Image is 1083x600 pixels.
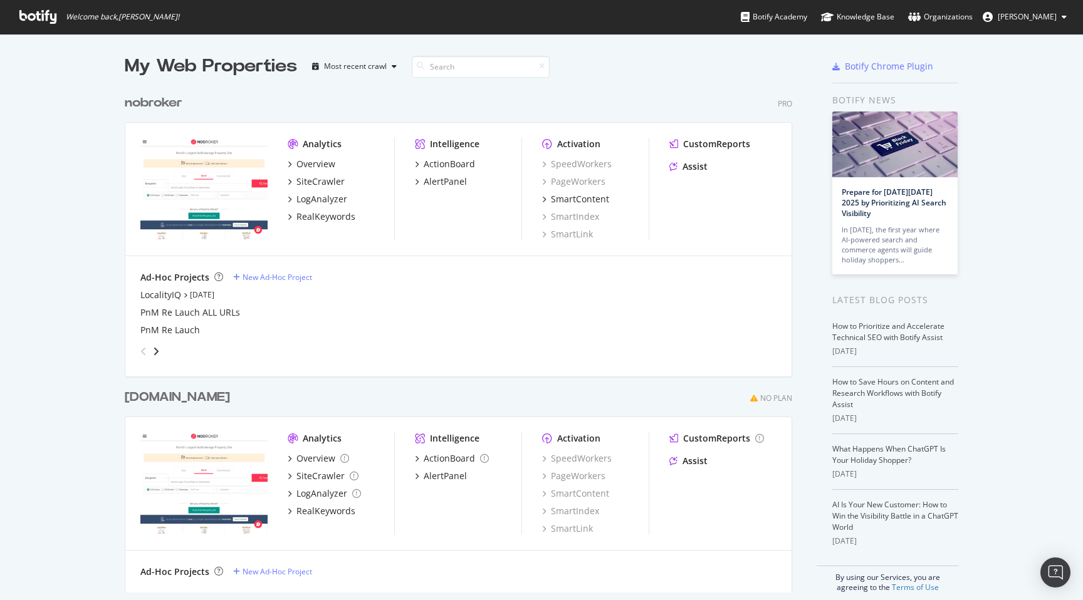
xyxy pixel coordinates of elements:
[551,193,609,205] div: SmartContent
[542,158,612,170] a: SpeedWorkers
[1040,557,1070,587] div: Open Intercom Messenger
[140,432,268,534] img: nobrokersecondary.com
[296,505,355,517] div: RealKeywords
[557,138,600,150] div: Activation
[288,193,347,205] a: LogAnalyzer
[542,210,599,223] a: SmartIndex
[324,63,387,70] div: Most recent crawl
[415,158,475,170] a: ActionBoard
[683,455,708,467] div: Assist
[832,443,946,465] a: What Happens When ChatGPT Is Your Holiday Shopper?
[296,210,355,223] div: RealKeywords
[683,432,750,445] div: CustomReports
[832,321,944,343] a: How to Prioritize and Accelerate Technical SEO with Botify Assist
[415,175,467,188] a: AlertPanel
[415,452,489,465] a: ActionBoard
[430,432,479,445] div: Intelligence
[288,210,355,223] a: RealKeywords
[760,393,792,403] div: No Plan
[125,94,182,112] div: nobroker
[135,341,152,361] div: angle-left
[908,11,973,23] div: Organizations
[542,228,593,241] a: SmartLink
[233,566,312,577] a: New Ad-Hoc Project
[832,111,958,177] img: Prepare for Black Friday 2025 by Prioritizing AI Search Visibility
[542,193,609,205] a: SmartContent
[288,505,355,517] a: RealKeywords
[296,193,347,205] div: LogAnalyzer
[125,388,230,406] div: [DOMAIN_NAME]
[669,160,708,173] a: Assist
[542,522,593,535] a: SmartLink
[842,187,946,219] a: Prepare for [DATE][DATE] 2025 by Prioritizing AI Search Visibility
[683,138,750,150] div: CustomReports
[542,470,605,482] a: PageWorkers
[424,452,475,465] div: ActionBoard
[288,158,335,170] a: Overview
[296,487,347,500] div: LogAnalyzer
[557,432,600,445] div: Activation
[125,79,802,592] div: grid
[140,324,200,336] a: PnM Re Lauch
[778,98,792,109] div: Pro
[243,272,312,282] div: New Ad-Hoc Project
[683,160,708,173] div: Assist
[832,60,933,73] a: Botify Chrome Plugin
[66,12,179,22] span: Welcome back, [PERSON_NAME] !
[140,566,209,578] div: Ad-Hoc Projects
[542,452,612,465] a: SpeedWorkers
[233,272,312,282] a: New Ad-Hoc Project
[303,432,342,445] div: Analytics
[424,158,475,170] div: ActionBoard
[832,468,958,480] div: [DATE]
[832,346,958,357] div: [DATE]
[424,175,467,188] div: AlertPanel
[542,487,609,500] a: SmartContent
[832,535,958,547] div: [DATE]
[845,60,933,73] div: Botify Chrome Plugin
[998,11,1057,22] span: Bharat Lohakare
[741,11,807,23] div: Botify Academy
[243,566,312,577] div: New Ad-Hoc Project
[842,225,948,265] div: In [DATE], the first year where AI-powered search and commerce agents will guide holiday shoppers…
[288,470,358,482] a: SiteCrawler
[140,271,209,284] div: Ad-Hoc Projects
[140,306,240,319] a: PnM Re Lauch ALL URLs
[296,452,335,465] div: Overview
[892,582,939,592] a: Terms of Use
[415,470,467,482] a: AlertPanel
[424,470,467,482] div: AlertPanel
[288,175,345,188] a: SiteCrawler
[288,452,349,465] a: Overview
[125,54,297,79] div: My Web Properties
[973,7,1077,27] button: [PERSON_NAME]
[817,566,958,592] div: By using our Services, you are agreeing to the
[140,138,268,239] img: nobroker.com
[542,175,605,188] a: PageWorkers
[832,413,958,424] div: [DATE]
[140,289,181,301] a: LocalityIQ
[296,175,345,188] div: SiteCrawler
[288,487,361,500] a: LogAnalyzer
[430,138,479,150] div: Intelligence
[542,505,599,517] a: SmartIndex
[296,158,335,170] div: Overview
[125,388,235,406] a: [DOMAIN_NAME]
[296,470,345,482] div: SiteCrawler
[832,376,954,410] a: How to Save Hours on Content and Research Workflows with Botify Assist
[412,56,550,78] input: Search
[303,138,342,150] div: Analytics
[669,432,764,445] a: CustomReports
[669,138,750,150] a: CustomReports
